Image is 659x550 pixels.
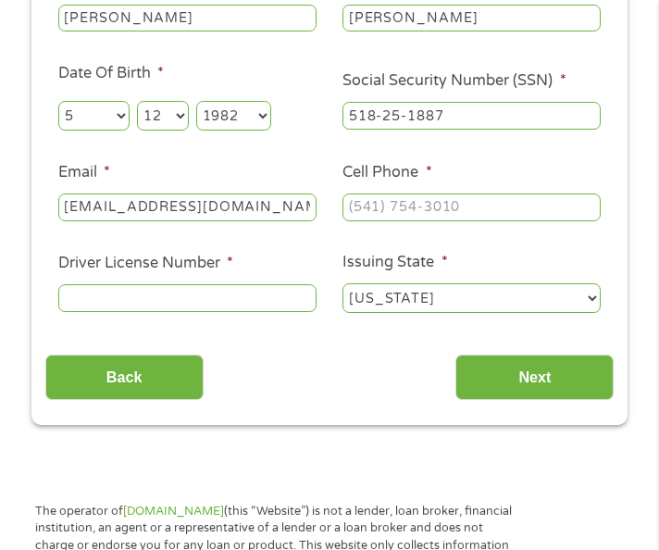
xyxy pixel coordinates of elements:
[342,5,601,32] input: Smith
[342,194,601,221] input: (541) 754-3010
[123,504,224,519] a: [DOMAIN_NAME]
[342,71,566,91] label: Social Security Number (SSN)
[58,194,317,221] input: john@gmail.com
[342,253,447,272] label: Issuing State
[58,5,317,32] input: John
[342,163,431,182] label: Cell Phone
[58,254,233,273] label: Driver License Number
[58,163,110,182] label: Email
[455,355,614,400] input: Next
[342,102,601,130] input: 078-05-1120
[45,355,204,400] input: Back
[58,64,164,83] label: Date Of Birth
